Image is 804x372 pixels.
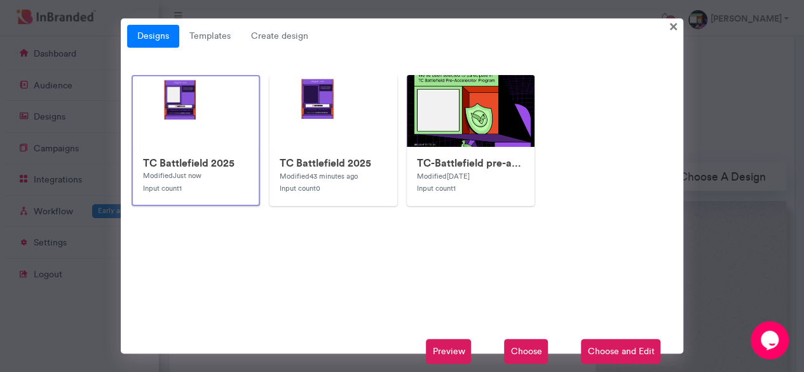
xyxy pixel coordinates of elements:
[280,157,387,169] h6: TC Battlefield 2025
[280,172,358,181] small: Modified 43 minutes ago
[241,25,318,48] span: Create design
[417,157,524,169] h6: TC-Battlefield pre-accelerator program
[504,339,548,364] span: Choose
[417,184,456,193] small: Input count 1
[179,25,241,48] a: Templates
[581,339,660,364] span: Choose and Edit
[143,157,248,169] h6: TC Battlefield 2025
[751,321,791,359] iframe: chat widget
[669,16,678,36] span: ×
[426,339,471,364] span: Preview
[127,25,179,48] a: Designs
[143,171,201,180] small: Modified Just now
[280,184,320,193] small: Input count 0
[143,184,182,193] small: Input count 1
[417,172,470,181] small: Modified [DATE]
